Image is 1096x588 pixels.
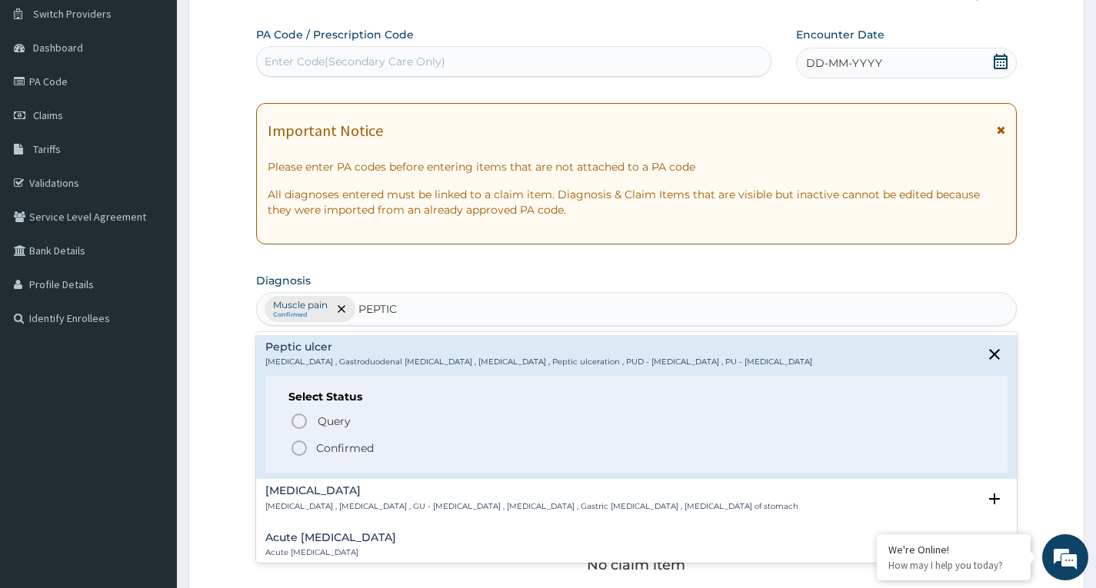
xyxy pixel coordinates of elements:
span: We're online! [89,194,212,349]
span: Claims [33,108,63,122]
label: PA Code / Prescription Code [256,27,414,42]
p: [MEDICAL_DATA] , [MEDICAL_DATA] , GU - [MEDICAL_DATA] , [MEDICAL_DATA] , Gastric [MEDICAL_DATA] ,... [265,501,798,512]
p: Acute [MEDICAL_DATA] [265,547,396,558]
p: How may I help you today? [888,559,1019,572]
p: Confirmed [316,440,374,456]
span: Dashboard [33,41,83,55]
h4: Acute [MEDICAL_DATA] [265,532,396,543]
div: We're Online! [888,543,1019,556]
h1: Important Notice [268,122,383,139]
p: [MEDICAL_DATA] , Gastroduodenal [MEDICAL_DATA] , [MEDICAL_DATA] , Peptic ulceration , PUD - [MEDI... [265,357,812,367]
span: remove selection option [335,302,348,316]
h4: Peptic ulcer [265,341,812,353]
span: Query [318,414,351,429]
label: Encounter Date [796,27,884,42]
span: Tariffs [33,142,61,156]
p: No claim item [587,557,685,573]
textarea: Type your message and hit 'Enter' [8,420,293,473]
span: DD-MM-YYYY [806,55,882,71]
small: Confirmed [273,311,328,319]
i: status option query [290,412,308,430]
i: status option filled [290,439,308,457]
p: All diagnoses entered must be linked to a claim item. Diagnosis & Claim Items that are visible bu... [268,187,1005,218]
i: open select status [985,490,1004,508]
div: Chat with us now [80,86,258,106]
label: Diagnosis [256,273,311,288]
p: Muscle pain [273,299,328,311]
p: Please enter PA codes before entering items that are not attached to a PA code [268,159,1005,174]
img: d_794563401_company_1708531726252_794563401 [28,77,62,115]
h4: [MEDICAL_DATA] [265,485,798,497]
span: Switch Providers [33,7,112,21]
i: close select status [985,345,1004,364]
div: Minimize live chat window [252,8,289,45]
div: Enter Code(Secondary Care Only) [265,54,445,69]
h6: Select Status [288,391,984,403]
